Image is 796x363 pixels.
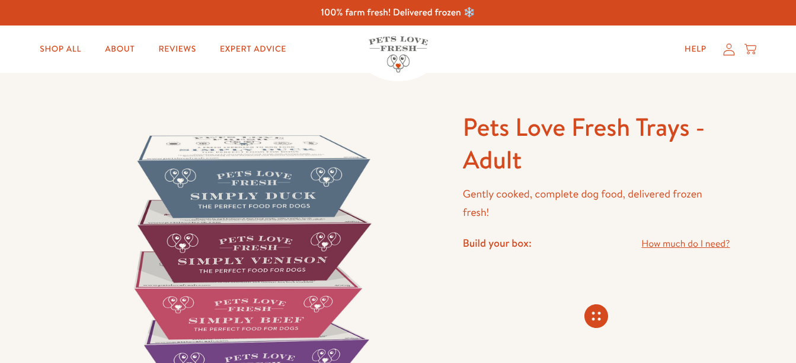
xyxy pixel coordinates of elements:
img: Pets Love Fresh [369,36,428,72]
h1: Pets Love Fresh Trays - Adult [463,111,730,176]
svg: Connecting store [584,304,608,328]
a: Shop All [30,37,91,61]
a: How much do I need? [641,236,730,252]
a: Reviews [149,37,205,61]
a: Expert Advice [210,37,296,61]
a: About [95,37,144,61]
p: Gently cooked, complete dog food, delivered frozen fresh! [463,185,730,221]
h4: Build your box: [463,236,532,250]
a: Help [675,37,716,61]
